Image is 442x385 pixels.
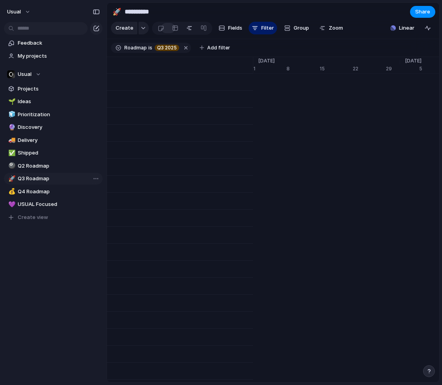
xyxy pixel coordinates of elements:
a: 💜USUAL Focused [4,198,103,210]
span: Q2 Roadmap [18,162,100,170]
a: My projects [4,50,103,62]
div: 💰 [8,187,14,196]
span: Usual [18,70,32,78]
span: Q3 Roadmap [18,175,100,183]
a: 🚚Delivery [4,134,103,146]
button: 💜 [7,200,15,208]
button: Usual [4,68,103,80]
button: 🎱 [7,162,15,170]
span: Filter [261,24,274,32]
span: Q4 Roadmap [18,188,100,196]
button: 🧊 [7,111,15,119]
div: 🔮 [8,123,14,132]
span: Q3 2025 [157,44,177,51]
a: 🚀Q3 Roadmap [4,173,103,185]
a: 🔮Discovery [4,121,103,133]
span: Ideas [18,98,100,106]
span: Zoom [329,24,343,32]
button: Share [410,6,435,18]
span: Shipped [18,149,100,157]
div: ✅ [8,149,14,158]
button: Q3 2025 [153,43,181,52]
a: 🧊Prioritization [4,109,103,121]
span: Linear [399,24,414,32]
span: USUAL Focused [18,200,100,208]
a: ✅Shipped [4,147,103,159]
a: Projects [4,83,103,95]
span: Group [294,24,309,32]
button: Group [280,22,313,34]
span: Feedback [18,39,100,47]
span: My projects [18,52,100,60]
button: Linear [387,22,418,34]
div: 15 [320,65,353,72]
button: 🚚 [7,136,15,144]
button: 🌱 [7,98,15,106]
span: [DATE] [253,57,279,65]
button: Create [111,22,137,34]
span: Delivery [18,136,100,144]
span: [DATE] [400,57,426,65]
button: Filter [249,22,277,34]
div: 22 [353,65,386,72]
div: 🎱 [8,161,14,170]
span: Prioritization [18,111,100,119]
span: Fields [228,24,242,32]
div: 🚀 [8,174,14,183]
button: 💰 [7,188,15,196]
button: Zoom [316,22,346,34]
button: 🚀 [7,175,15,183]
div: 🧊 [8,110,14,119]
div: 8 [287,65,320,72]
button: 🚀 [110,6,123,18]
span: Create [116,24,133,32]
a: 🌱Ideas [4,96,103,108]
div: 🚚 [8,136,14,145]
button: Fields [215,22,245,34]
span: Share [415,8,430,16]
div: 🚀 [112,6,121,17]
span: Discovery [18,123,100,131]
button: 🔮 [7,123,15,131]
div: 29 [386,65,400,72]
span: Create view [18,213,48,221]
a: 💰Q4 Roadmap [4,186,103,198]
a: Feedback [4,37,103,49]
span: Roadmap [124,44,147,51]
button: ✅ [7,149,15,157]
span: Add filter [207,44,230,51]
span: is [148,44,152,51]
span: Projects [18,85,100,93]
div: 1 [253,65,287,72]
button: Add filter [195,42,235,53]
a: 🎱Q2 Roadmap [4,160,103,172]
button: Create view [4,211,103,223]
span: usual [7,8,21,16]
div: 💜 [8,200,14,209]
div: 🌱 [8,97,14,106]
button: usual [4,6,35,18]
button: is [147,43,154,52]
